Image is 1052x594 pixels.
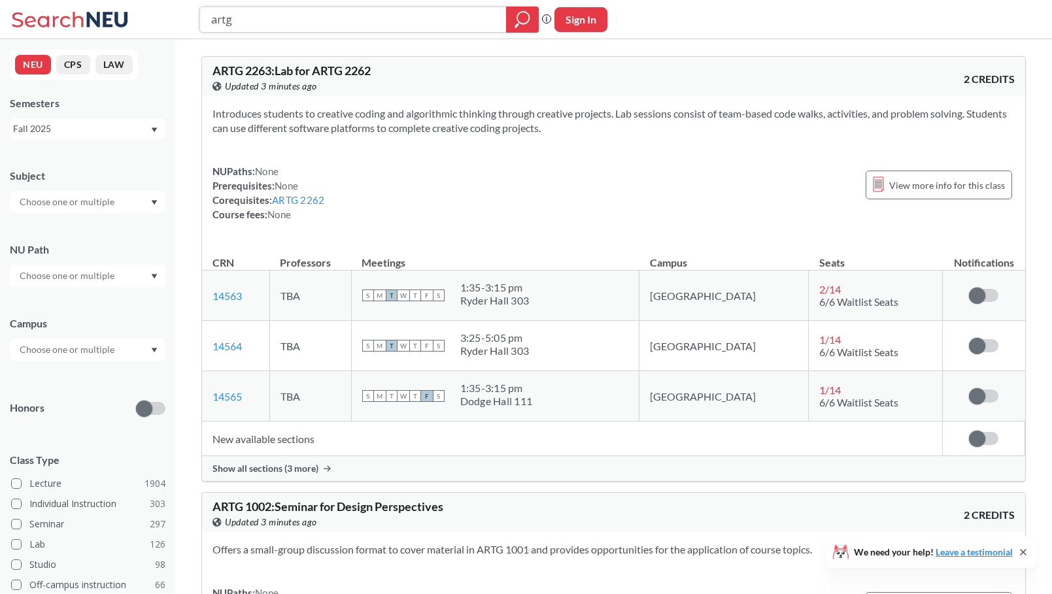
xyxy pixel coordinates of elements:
[398,390,409,402] span: W
[639,321,809,371] td: [GEOGRAPHIC_DATA]
[819,295,898,308] span: 6/6 Waitlist Seats
[275,180,298,191] span: None
[13,194,123,210] input: Choose one or multiple
[374,289,386,301] span: M
[460,395,533,408] div: Dodge Hall 111
[212,499,443,514] span: ARTG 1002 : Seminar for Design Perspectives
[936,546,1013,557] a: Leave a testimonial
[398,340,409,352] span: W
[272,194,324,206] a: ARTG 2262
[639,242,809,271] th: Campus
[639,371,809,421] td: [GEOGRAPHIC_DATA]
[10,453,165,467] span: Class Type
[212,340,242,352] a: 14564
[386,340,398,352] span: T
[267,208,291,220] span: None
[56,55,90,74] button: CPS
[225,515,317,529] span: Updated 3 minutes ago
[212,107,1015,135] section: Introduces students to creative coding and algorithmic thinking through creative projects. Lab se...
[409,289,421,301] span: T
[460,382,533,395] div: 1:35 - 3:15 pm
[269,242,351,271] th: Professors
[151,274,158,279] svg: Dropdown arrow
[554,7,607,32] button: Sign In
[144,476,165,491] span: 1904
[819,346,898,358] span: 6/6 Waitlist Seats
[269,271,351,321] td: TBA
[460,331,530,344] div: 3:25 - 5:05 pm
[150,517,165,531] span: 297
[819,384,841,396] span: 1 / 14
[212,256,234,270] div: CRN
[10,96,165,110] div: Semesters
[386,390,398,402] span: T
[374,340,386,352] span: M
[433,289,445,301] span: S
[212,289,242,302] a: 14563
[13,342,123,357] input: Choose one or multiple
[150,537,165,552] span: 126
[421,340,433,352] span: F
[460,294,530,307] div: Ryder Hall 303
[421,390,433,402] span: F
[10,118,165,139] div: Fall 2025Dropdown arrow
[10,316,165,331] div: Campus
[819,396,898,408] span: 6/6 Waitlist Seats
[11,495,165,512] label: Individual Instruction
[212,542,1015,557] section: Offers a small-group discussion format to cover material in ARTG 1001 and provides opportunities ...
[11,516,165,533] label: Seminar
[515,10,530,29] svg: magnifying glass
[15,55,51,74] button: NEU
[151,348,158,353] svg: Dropdown arrow
[11,576,165,593] label: Off-campus instruction
[95,55,133,74] button: LAW
[398,289,409,301] span: W
[10,242,165,257] div: NU Path
[433,390,445,402] span: S
[11,556,165,573] label: Studio
[212,390,242,403] a: 14565
[202,456,1025,481] div: Show all sections (3 more)
[13,268,123,284] input: Choose one or multiple
[11,475,165,492] label: Lecture
[10,338,165,361] div: Dropdown arrow
[409,340,421,352] span: T
[819,333,841,346] span: 1 / 14
[11,536,165,553] label: Lab
[10,191,165,213] div: Dropdown arrow
[225,79,317,93] span: Updated 3 minutes ago
[506,7,539,33] div: magnifying glass
[212,463,318,474] span: Show all sections (3 more)
[421,289,433,301] span: F
[13,122,150,136] div: Fall 2025
[362,390,374,402] span: S
[155,578,165,592] span: 66
[269,321,351,371] td: TBA
[362,289,374,301] span: S
[255,165,279,177] span: None
[155,557,165,572] span: 98
[964,72,1015,86] span: 2 CREDITS
[151,200,158,205] svg: Dropdown arrow
[351,242,639,271] th: Meetings
[202,421,943,456] td: New available sections
[809,242,943,271] th: Seats
[943,242,1025,271] th: Notifications
[10,401,44,416] p: Honors
[269,371,351,421] td: TBA
[889,177,1005,193] span: View more info for this class
[460,281,530,294] div: 1:35 - 3:15 pm
[362,340,374,352] span: S
[210,8,497,31] input: Class, professor, course number, "phrase"
[819,283,841,295] span: 2 / 14
[212,63,371,78] span: ARTG 2263 : Lab for ARTG 2262
[374,390,386,402] span: M
[386,289,398,301] span: T
[212,164,324,222] div: NUPaths: Prerequisites: Corequisites: Course fees:
[409,390,421,402] span: T
[460,344,530,357] div: Ryder Hall 303
[151,127,158,133] svg: Dropdown arrow
[433,340,445,352] span: S
[10,169,165,183] div: Subject
[854,548,1013,557] span: We need your help!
